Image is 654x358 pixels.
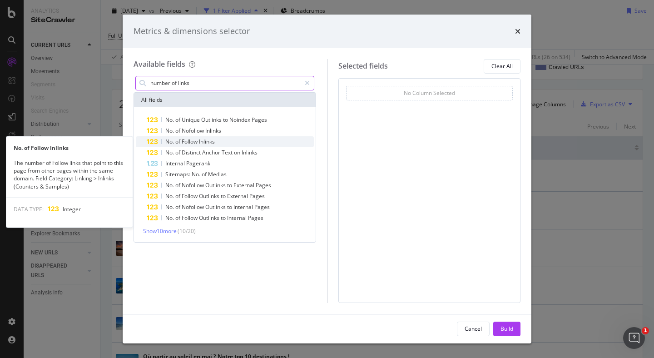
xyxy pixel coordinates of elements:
[249,192,265,200] span: Pages
[404,89,455,97] div: No Column Selected
[165,149,175,156] span: No.
[202,170,208,178] span: of
[143,227,177,235] span: Show 10 more
[6,144,133,152] div: No. of Follow Inlinks
[199,214,221,222] span: Outlinks
[186,159,210,167] span: Pagerank
[457,322,490,336] button: Cancel
[229,116,252,124] span: Noindex
[182,192,199,200] span: Follow
[165,170,192,178] span: Sitemaps:
[199,138,215,145] span: Inlinks
[175,203,182,211] span: of
[465,325,482,333] div: Cancel
[642,327,649,334] span: 1
[165,181,175,189] span: No.
[178,227,196,235] span: ( 10 / 20 )
[199,192,221,200] span: Outlinks
[175,127,182,134] span: of
[165,159,186,167] span: Internal
[205,181,227,189] span: Outlinks
[175,192,182,200] span: of
[192,170,202,178] span: No.
[234,149,242,156] span: on
[165,138,175,145] span: No.
[182,149,202,156] span: Distinct
[134,25,250,37] div: Metrics & dimensions selector
[242,149,258,156] span: Inlinks
[182,116,201,124] span: Unique
[182,138,199,145] span: Follow
[256,181,271,189] span: Pages
[165,203,175,211] span: No.
[338,61,388,71] div: Selected fields
[223,116,229,124] span: to
[205,127,221,134] span: Inlinks
[149,76,301,90] input: Search by field name
[491,62,513,70] div: Clear All
[252,116,267,124] span: Pages
[205,203,227,211] span: Outlinks
[221,214,227,222] span: to
[623,327,645,349] iframe: Intercom live chat
[6,159,133,190] div: The number of Follow links that point to this page from other pages within the same domain. Field...
[221,192,227,200] span: to
[182,181,205,189] span: Nofollow
[165,192,175,200] span: No.
[500,325,513,333] div: Build
[233,181,256,189] span: External
[202,149,222,156] span: Anchor
[182,214,199,222] span: Follow
[484,59,520,74] button: Clear All
[515,25,520,37] div: times
[175,181,182,189] span: of
[208,170,227,178] span: Medias
[227,181,233,189] span: to
[134,59,185,69] div: Available fields
[175,149,182,156] span: of
[222,149,234,156] span: Text
[175,138,182,145] span: of
[201,116,223,124] span: Outlinks
[254,203,270,211] span: Pages
[227,192,249,200] span: External
[233,203,254,211] span: Internal
[123,15,531,343] div: modal
[165,127,175,134] span: No.
[165,214,175,222] span: No.
[227,214,248,222] span: Internal
[493,322,520,336] button: Build
[182,127,205,134] span: Nofollow
[175,214,182,222] span: of
[227,203,233,211] span: to
[165,116,175,124] span: No.
[134,93,316,107] div: All fields
[248,214,263,222] span: Pages
[175,116,182,124] span: of
[182,203,205,211] span: Nofollow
